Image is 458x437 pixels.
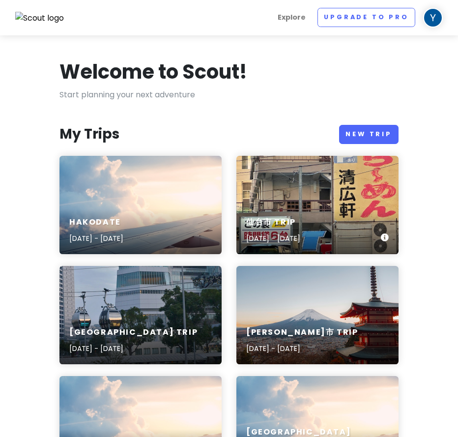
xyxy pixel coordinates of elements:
[69,327,198,338] h6: [GEOGRAPHIC_DATA] Trip
[69,233,123,244] p: [DATE] - [DATE]
[59,125,119,143] h3: My Trips
[317,8,415,27] a: Upgrade to Pro
[59,59,247,85] h1: Welcome to Scout!
[246,343,358,354] p: [DATE] - [DATE]
[274,8,310,27] a: Explore
[15,12,64,25] img: Scout logo
[236,266,399,364] a: a pagoda with a mountain in the background[PERSON_NAME]市 Trip[DATE] - [DATE]
[246,327,358,338] h6: [PERSON_NAME]市 Trip
[59,156,222,254] a: aerial photography of airlinerHakodate[DATE] - [DATE]
[339,125,399,144] a: New Trip
[246,233,300,244] p: [DATE] - [DATE]
[236,156,399,254] a: A large building with a sign on the side of it仙台市 Trip[DATE] - [DATE]
[69,343,198,354] p: [DATE] - [DATE]
[59,266,222,364] a: a blue car driving down a street next to tall buildings[GEOGRAPHIC_DATA] Trip[DATE] - [DATE]
[59,88,399,101] p: Start planning your next adventure
[423,8,443,28] img: User profile
[69,217,123,228] h6: Hakodate
[246,217,300,228] h6: 仙台市 Trip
